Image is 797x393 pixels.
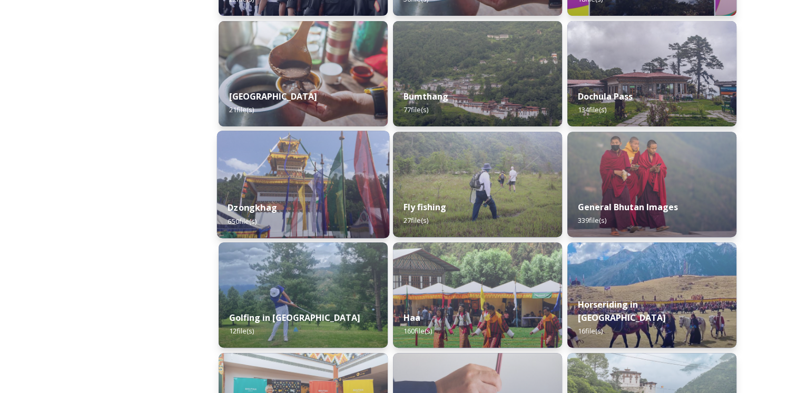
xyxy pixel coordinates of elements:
[404,91,448,102] strong: Bumthang
[393,132,562,237] img: by%2520Ugyen%2520Wangchuk14.JPG
[393,21,562,126] img: Bumthang%2520180723%2520by%2520Amp%2520Sripimanwat-20.jpg
[393,242,562,348] img: Haa%2520Summer%2520Festival1.jpeg
[578,91,633,102] strong: Dochula Pass
[229,105,254,114] span: 21 file(s)
[404,105,428,114] span: 77 file(s)
[229,91,317,102] strong: [GEOGRAPHIC_DATA]
[567,132,736,237] img: MarcusWestbergBhutanHiRes-23.jpg
[229,312,360,323] strong: Golfing in [GEOGRAPHIC_DATA]
[404,312,420,323] strong: Haa
[229,326,254,336] span: 12 file(s)
[404,326,432,336] span: 160 file(s)
[567,242,736,348] img: Horseriding%2520in%2520Bhutan2.JPG
[567,21,736,126] img: 2022-10-01%252011.41.43.jpg
[578,215,606,225] span: 339 file(s)
[578,201,678,213] strong: General Bhutan Images
[228,216,257,225] span: 650 file(s)
[578,299,666,323] strong: Horseriding in [GEOGRAPHIC_DATA]
[219,21,388,126] img: Bumdeling%2520090723%2520by%2520Amp%2520Sripimanwat-4%25202.jpg
[578,326,603,336] span: 16 file(s)
[217,131,389,238] img: Festival%2520Header.jpg
[219,242,388,348] img: IMG_0877.jpeg
[228,202,277,213] strong: Dzongkhag
[404,201,446,213] strong: Fly fishing
[578,105,606,114] span: 134 file(s)
[404,215,428,225] span: 27 file(s)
